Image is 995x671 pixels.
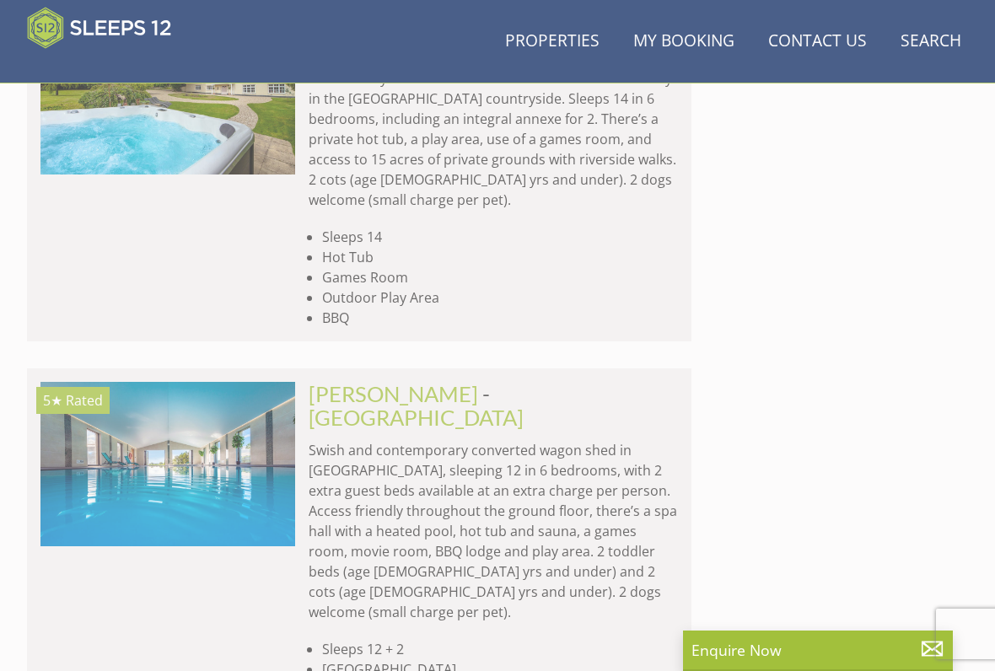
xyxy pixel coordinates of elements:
li: Sleeps 12 + 2 [322,639,678,659]
iframe: Customer reviews powered by Trustpilot [19,59,196,73]
a: [PERSON_NAME] [309,381,478,406]
a: 5★ Rated [40,10,295,174]
img: Whispering_Thatch-devon-accommodation-holiday-home-sleeps-11.original.jpg [40,10,295,174]
li: Outdoor Play Area [322,287,678,308]
p: Enquire Now [691,639,944,661]
span: Shires has a 5 star rating under the Quality in Tourism Scheme [43,391,62,410]
a: Contact Us [761,23,874,61]
li: Hot Tub [322,247,678,267]
li: BBQ [322,308,678,328]
span: - [309,381,524,430]
img: Sleeps 12 [27,7,172,49]
span: Rated [66,391,103,410]
a: Search [894,23,968,61]
a: [GEOGRAPHIC_DATA] [309,405,524,430]
li: Sleeps 14 [322,227,678,247]
a: 5★ Rated [40,382,295,546]
p: A beautifully renovated thatched farmhouse tucked away in the [GEOGRAPHIC_DATA] countryside. Slee... [309,68,678,210]
a: My Booking [627,23,741,61]
a: Properties [498,23,606,61]
li: Games Room [322,267,678,287]
img: shires-devon-holiday-home-accommodation-sleeps-13.original.jpg [40,382,295,546]
p: Swish and contemporary converted wagon shed in [GEOGRAPHIC_DATA], sleeping 12 in 6 bedrooms, with... [309,440,678,622]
